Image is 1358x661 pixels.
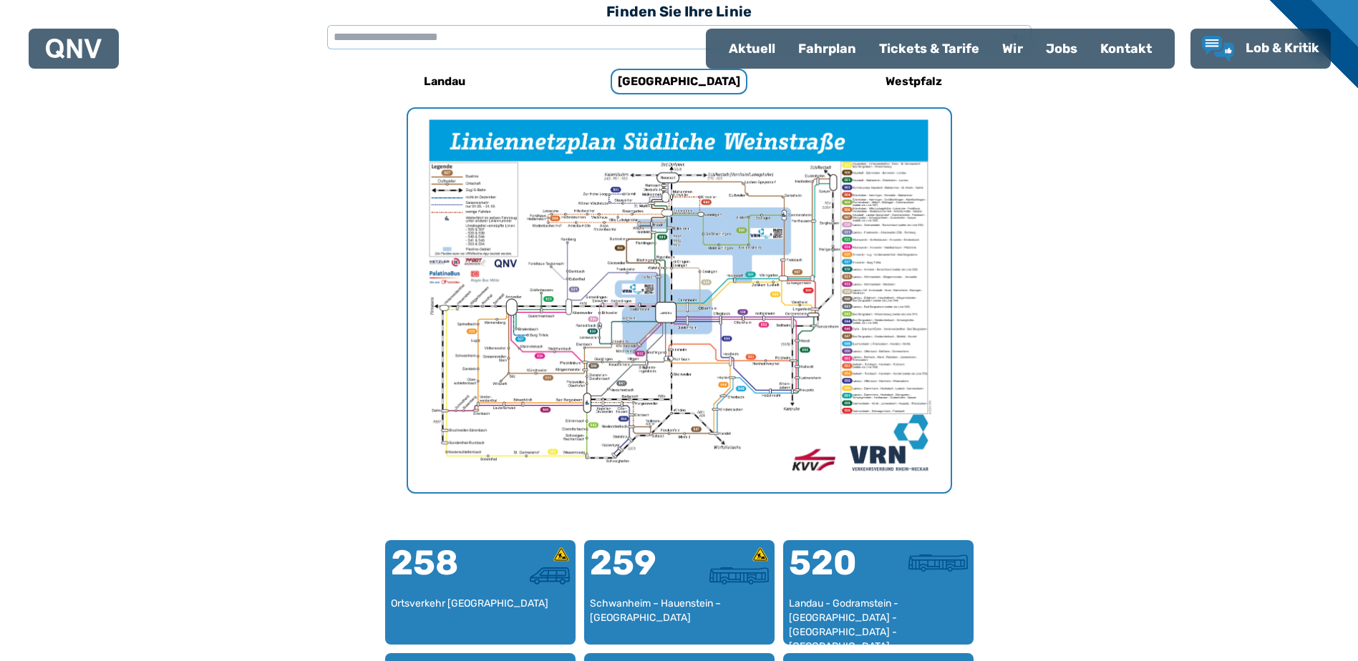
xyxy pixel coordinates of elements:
div: 259 [590,546,679,597]
div: Schwanheim – Hauenstein – [GEOGRAPHIC_DATA] [590,597,769,639]
a: Fahrplan [787,30,868,67]
img: Überlandbus [709,567,769,584]
div: Ortsverkehr [GEOGRAPHIC_DATA] [391,597,570,639]
a: Wir [991,30,1034,67]
a: [GEOGRAPHIC_DATA] [584,64,775,99]
div: Landau - Godramstein - [GEOGRAPHIC_DATA] - [GEOGRAPHIC_DATA] - [GEOGRAPHIC_DATA] [789,597,968,639]
img: Überlandbus [908,554,968,572]
li: 1 von 1 [408,109,951,492]
h6: [GEOGRAPHIC_DATA] [611,69,747,94]
a: QNV Logo [46,34,102,63]
h6: Landau [418,70,471,93]
a: Jobs [1034,30,1089,67]
h6: Westpfalz [880,70,948,93]
img: QNV Logo [46,39,102,59]
img: Kleinbus [530,567,569,584]
a: Westpfalz [819,64,1009,99]
img: Netzpläne Südpfalz Seite 1 von 1 [408,109,951,492]
div: 520 [789,546,878,597]
a: Landau [349,64,540,99]
a: Lob & Kritik [1202,36,1319,62]
div: 258 [391,546,480,597]
a: Aktuell [717,30,787,67]
a: Kontakt [1089,30,1163,67]
a: Tickets & Tarife [868,30,991,67]
div: My Favorite Images [408,109,951,492]
span: Lob & Kritik [1246,40,1319,56]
